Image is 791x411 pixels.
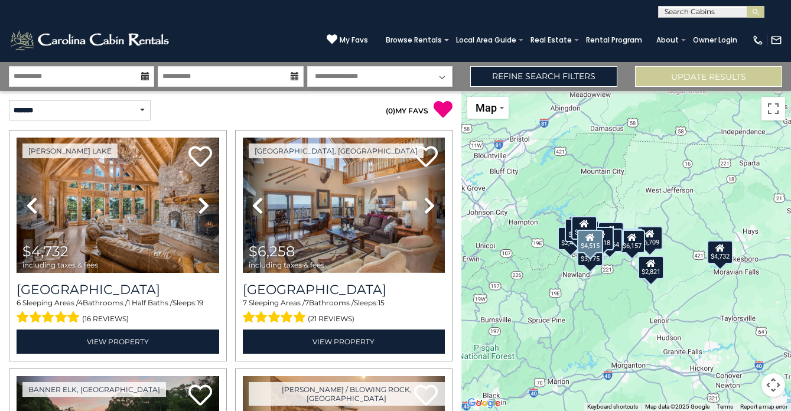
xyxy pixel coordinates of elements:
[687,32,743,48] a: Owner Login
[22,243,69,260] span: $4,732
[128,298,172,307] span: 1 Half Baths /
[22,261,98,269] span: including taxes & fees
[327,34,368,46] a: My Favs
[243,282,445,298] h3: Southern Star Lodge
[386,106,428,115] a: (0)MY FAVS
[17,298,219,326] div: Sleeping Areas / Bathrooms / Sleeps:
[249,243,295,260] span: $6,258
[305,298,309,307] span: 7
[571,216,597,240] div: $4,237
[17,282,219,298] a: [GEOGRAPHIC_DATA]
[639,256,665,279] div: $2,821
[249,261,324,269] span: including taxes & fees
[17,298,21,307] span: 6
[414,145,438,170] a: Add to favorites
[243,330,445,354] a: View Property
[598,222,624,246] div: $3,664
[450,32,522,48] a: Local Area Guide
[577,243,603,266] div: $3,775
[558,227,584,250] div: $2,441
[22,382,166,397] a: Banner Elk, [GEOGRAPHIC_DATA]
[476,102,497,114] span: Map
[188,145,212,170] a: Add to favorites
[587,403,638,411] button: Keyboard shortcuts
[243,298,445,326] div: Sleeping Areas / Bathrooms / Sleeps:
[717,403,733,410] a: Terms (opens in new tab)
[707,240,733,264] div: $4,732
[243,138,445,273] img: thumbnail_163268257.jpeg
[243,298,247,307] span: 7
[197,298,203,307] span: 19
[580,32,648,48] a: Rental Program
[78,298,83,307] span: 4
[17,138,219,273] img: thumbnail_163277924.jpeg
[22,143,118,158] a: [PERSON_NAME] Lake
[565,218,591,242] div: $7,749
[249,382,445,406] a: [PERSON_NAME] / Blowing Rock, [GEOGRAPHIC_DATA]
[82,311,129,327] span: (16 reviews)
[619,230,645,253] div: $6,157
[761,373,785,397] button: Map camera controls
[386,106,395,115] span: ( )
[464,396,503,411] a: Open this area in Google Maps (opens a new window)
[17,282,219,298] h3: Lake Haven Lodge
[188,383,212,409] a: Add to favorites
[380,32,448,48] a: Browse Rentals
[645,403,709,410] span: Map data ©2025 Google
[17,330,219,354] a: View Property
[637,226,663,250] div: $6,709
[588,227,614,250] div: $6,118
[243,282,445,298] a: [GEOGRAPHIC_DATA]
[740,403,787,410] a: Report a map error
[635,66,782,87] button: Update Results
[249,143,424,158] a: [GEOGRAPHIC_DATA], [GEOGRAPHIC_DATA]
[752,34,764,46] img: phone-regular-white.png
[650,32,685,48] a: About
[525,32,578,48] a: Real Estate
[617,229,643,252] div: $3,548
[577,230,603,253] div: $4,515
[9,28,172,52] img: White-1-2.png
[378,298,385,307] span: 15
[464,396,503,411] img: Google
[388,106,393,115] span: 0
[308,311,354,327] span: (21 reviews)
[761,97,785,120] button: Toggle fullscreen view
[467,97,509,119] button: Change map style
[770,34,782,46] img: mail-regular-white.png
[470,66,617,87] a: Refine Search Filters
[340,35,368,45] span: My Favs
